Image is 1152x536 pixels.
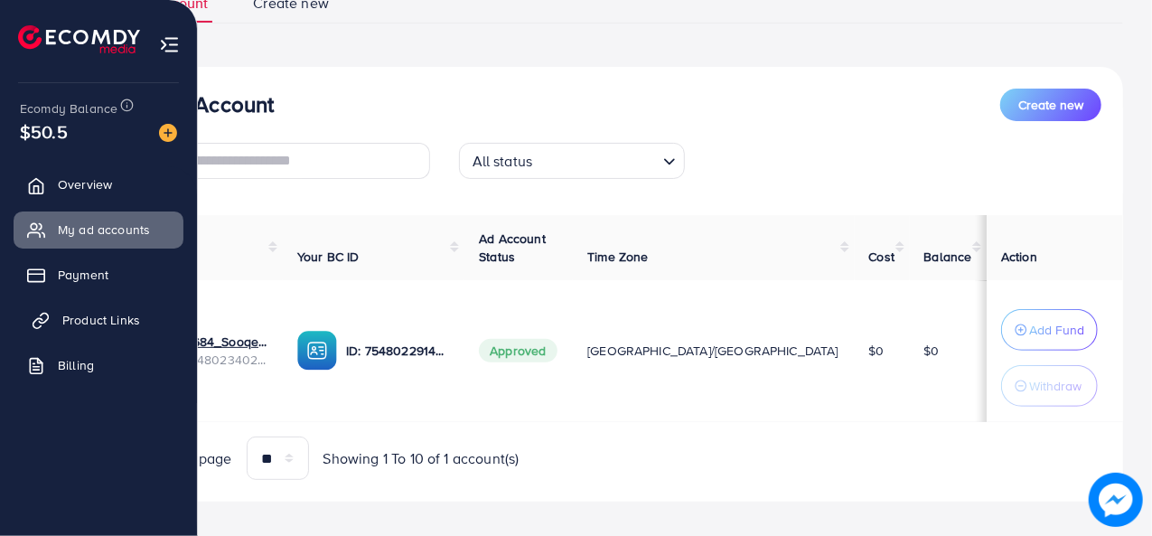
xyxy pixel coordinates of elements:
[159,34,180,55] img: menu
[924,342,940,360] span: $0
[62,311,140,329] span: Product Links
[14,347,183,383] a: Billing
[1029,375,1082,397] p: Withdraw
[297,331,337,371] img: ic-ba-acc.ded83a64.svg
[164,333,268,351] a: 1032684_SooqeenKSA_1757411201408
[14,302,183,338] a: Product Links
[469,148,537,174] span: All status
[587,248,648,266] span: Time Zone
[297,248,360,266] span: Your BC ID
[20,118,68,145] span: $50.5
[14,212,183,248] a: My ad accounts
[1001,248,1037,266] span: Action
[58,175,112,193] span: Overview
[323,448,520,469] span: Showing 1 To 10 of 1 account(s)
[924,248,972,266] span: Balance
[1094,478,1138,522] img: image
[20,99,117,118] span: Ecomdy Balance
[1029,319,1084,341] p: Add Fund
[346,340,450,362] p: ID: 7548022914667544584
[58,356,94,374] span: Billing
[479,339,557,362] span: Approved
[1001,309,1098,351] button: Add Fund
[538,145,655,174] input: Search for option
[869,248,895,266] span: Cost
[58,221,150,239] span: My ad accounts
[14,166,183,202] a: Overview
[58,266,108,284] span: Payment
[123,91,274,118] h3: List Ad Account
[1018,96,1083,114] span: Create new
[18,25,140,53] img: logo
[164,351,268,369] span: ID: 7548023402716545040
[459,143,685,179] div: Search for option
[479,230,546,266] span: Ad Account Status
[164,333,268,370] div: <span class='underline'>1032684_SooqeenKSA_1757411201408</span></br>7548023402716545040
[1001,365,1098,407] button: Withdraw
[1000,89,1101,121] button: Create new
[587,342,838,360] span: [GEOGRAPHIC_DATA]/[GEOGRAPHIC_DATA]
[159,124,177,142] img: image
[14,257,183,293] a: Payment
[869,342,885,360] span: $0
